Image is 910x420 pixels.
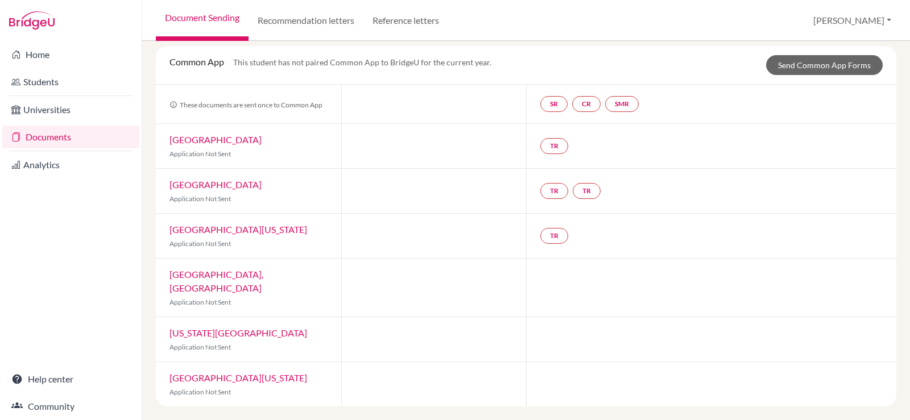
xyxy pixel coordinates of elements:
span: Application Not Sent [169,194,231,203]
a: SMR [605,96,639,112]
span: Common App [169,56,224,67]
a: Community [2,395,139,418]
span: Application Not Sent [169,388,231,396]
a: [GEOGRAPHIC_DATA][US_STATE] [169,224,307,235]
a: Home [2,43,139,66]
a: [GEOGRAPHIC_DATA][US_STATE] [169,372,307,383]
span: Application Not Sent [169,239,231,248]
a: [GEOGRAPHIC_DATA] [169,179,262,190]
a: TR [573,183,601,199]
a: CR [572,96,601,112]
img: Bridge-U [9,11,55,30]
a: Help center [2,368,139,390]
a: TR [540,228,568,244]
a: [US_STATE][GEOGRAPHIC_DATA] [169,327,307,338]
a: [GEOGRAPHIC_DATA], [GEOGRAPHIC_DATA] [169,269,263,293]
button: [PERSON_NAME] [808,10,896,31]
span: Application Not Sent [169,343,231,351]
span: These documents are sent once to Common App [169,101,322,109]
a: Documents [2,126,139,148]
span: This student has not paired Common App to BridgeU for the current year. [233,57,491,67]
a: SR [540,96,568,112]
a: [GEOGRAPHIC_DATA] [169,134,262,145]
a: Analytics [2,153,139,176]
a: TR [540,183,568,199]
span: Application Not Sent [169,298,231,306]
a: Universities [2,98,139,121]
span: Application Not Sent [169,149,231,158]
a: Students [2,70,139,93]
a: TR [540,138,568,154]
a: Send Common App Forms [766,55,883,75]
